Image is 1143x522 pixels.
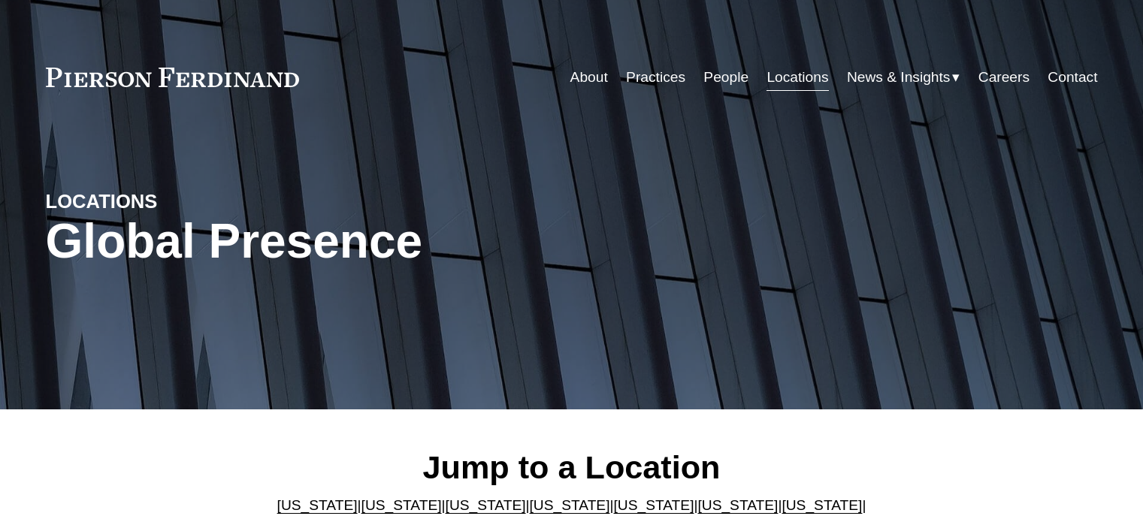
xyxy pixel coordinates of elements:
[847,63,960,92] a: folder dropdown
[847,65,951,91] span: News & Insights
[1048,63,1097,92] a: Contact
[570,63,608,92] a: About
[277,497,358,513] a: [US_STATE]
[613,497,694,513] a: [US_STATE]
[767,63,828,92] a: Locations
[703,63,748,92] a: People
[978,63,1030,92] a: Careers
[361,497,442,513] a: [US_STATE]
[782,497,862,513] a: [US_STATE]
[697,497,778,513] a: [US_STATE]
[46,189,309,213] h4: LOCATIONS
[446,497,526,513] a: [US_STATE]
[530,497,610,513] a: [US_STATE]
[626,63,685,92] a: Practices
[265,448,878,487] h2: Jump to a Location
[46,214,747,269] h1: Global Presence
